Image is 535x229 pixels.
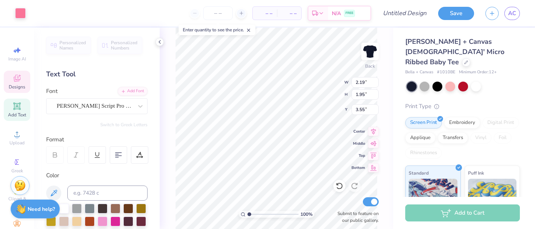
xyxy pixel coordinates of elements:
span: Clipart & logos [4,196,30,208]
span: FREE [345,11,353,16]
span: – – [257,9,272,17]
span: Personalized Names [59,40,86,51]
div: Add Font [118,87,148,96]
input: Untitled Design [377,6,432,21]
span: – – [281,9,297,17]
div: Digital Print [482,117,519,128]
span: [PERSON_NAME] + Canvas [DEMOGRAPHIC_DATA]' Micro Ribbed Baby Tee [405,37,504,67]
span: Add Text [8,112,26,118]
div: Foil [494,132,512,144]
div: Color [46,171,148,180]
button: Switch to Greek Letters [100,122,148,128]
button: Save [438,7,474,20]
span: Puff Ink [468,169,484,177]
input: – – [203,6,233,20]
span: Greek [11,168,23,174]
span: # 1010BE [437,69,455,76]
span: Designs [9,84,25,90]
span: Bella + Canvas [405,69,433,76]
input: e.g. 7428 c [67,186,148,201]
span: Minimum Order: 12 + [459,69,497,76]
span: N/A [332,9,341,17]
div: Print Type [405,102,520,111]
img: Standard [409,179,457,217]
label: Font [46,87,58,96]
span: Upload [9,140,25,146]
span: Center [351,129,365,134]
div: Applique [405,132,435,144]
a: AC [504,7,520,20]
div: Text Tool [46,69,148,79]
div: Back [365,63,375,70]
img: Puff Ink [468,179,517,217]
span: Middle [351,141,365,146]
div: Embroidery [444,117,480,128]
div: Enter quantity to see the price. [179,25,255,35]
span: Bottom [351,165,365,170]
span: AC [508,9,516,18]
span: Image AI [8,56,26,62]
div: Transfers [438,132,468,144]
span: Top [351,153,365,158]
img: Back [362,44,378,59]
strong: Need help? [28,206,55,213]
div: Rhinestones [405,147,442,159]
div: Format [46,135,148,144]
label: Submit to feature on our public gallery. [333,210,379,224]
div: Vinyl [470,132,491,144]
span: 100 % [300,211,313,218]
span: Personalized Numbers [111,40,138,51]
div: Screen Print [405,117,442,128]
span: Standard [409,169,429,177]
